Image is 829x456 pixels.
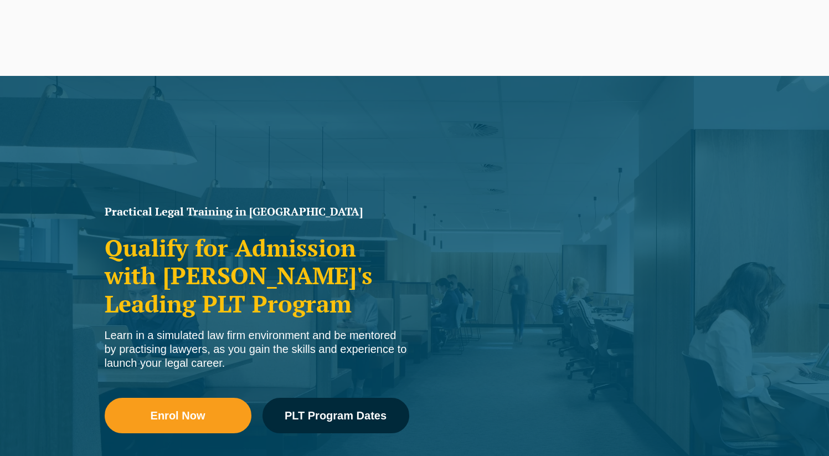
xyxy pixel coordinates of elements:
h1: Practical Legal Training in [GEOGRAPHIC_DATA] [105,206,409,217]
span: Enrol Now [151,410,205,421]
div: Learn in a simulated law firm environment and be mentored by practising lawyers, as you gain the ... [105,329,409,370]
span: PLT Program Dates [285,410,387,421]
a: PLT Program Dates [262,398,409,433]
h2: Qualify for Admission with [PERSON_NAME]'s Leading PLT Program [105,234,409,317]
a: Enrol Now [105,398,251,433]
